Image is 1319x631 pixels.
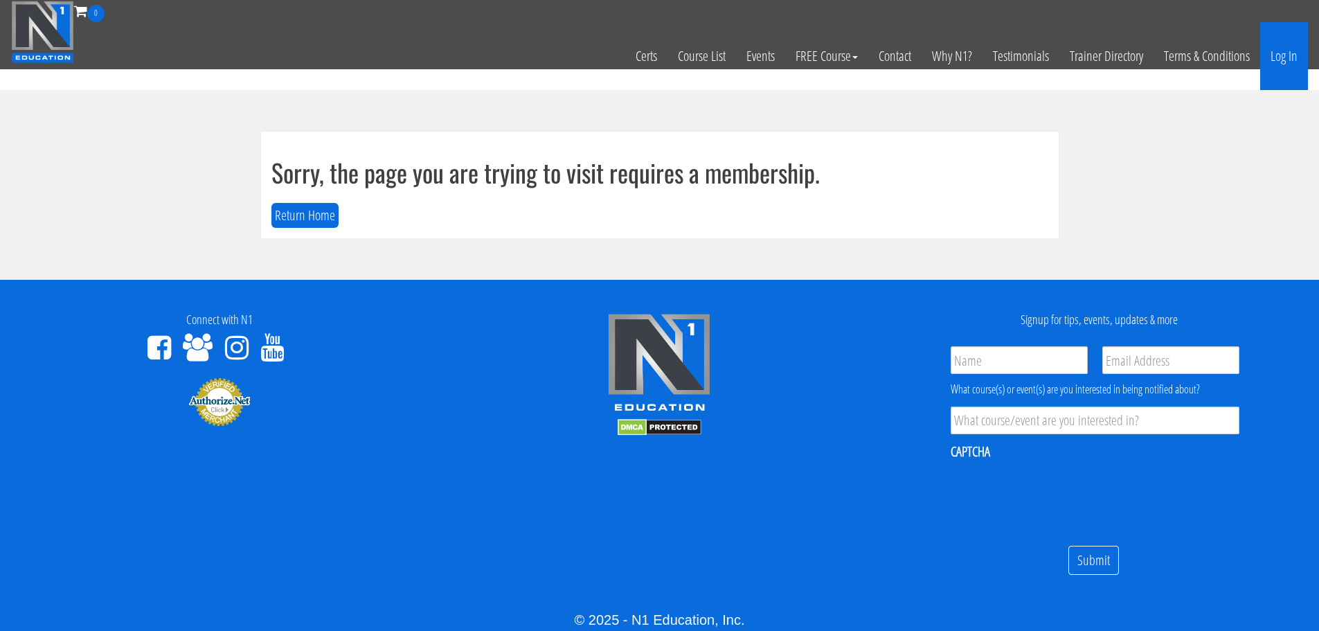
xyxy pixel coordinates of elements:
button: Return Home [271,203,339,229]
a: Log In [1260,22,1308,90]
div: What course(s) or event(s) are you interested in being notified about? [951,381,1239,398]
img: DMCA.com Protection Status [618,419,701,436]
img: Authorize.Net Merchant - Click to Verify [188,377,251,427]
a: Events [736,22,785,90]
a: Contact [868,22,922,90]
input: Submit [1068,546,1119,576]
a: Trainer Directory [1059,22,1154,90]
div: © 2025 - N1 Education, Inc. [10,610,1309,630]
a: 0 [74,1,105,20]
input: What course/event are you interested in? [951,407,1239,434]
span: 0 [87,5,105,22]
iframe: reCAPTCHA [951,470,1161,524]
input: Name [951,346,1088,374]
a: Course List [667,22,736,90]
h4: Connect with N1 [10,313,429,327]
a: Testimonials [982,22,1059,90]
input: Email Address [1102,346,1239,374]
label: CAPTCHA [951,443,990,461]
h4: Signup for tips, events, updates & more [890,313,1309,327]
a: FREE Course [785,22,868,90]
img: n1-education [11,1,74,63]
h1: Sorry, the page you are trying to visit requires a membership. [271,159,1048,186]
a: Certs [625,22,667,90]
img: n1-edu-logo [607,313,711,416]
a: Terms & Conditions [1154,22,1260,90]
a: Why N1? [922,22,982,90]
